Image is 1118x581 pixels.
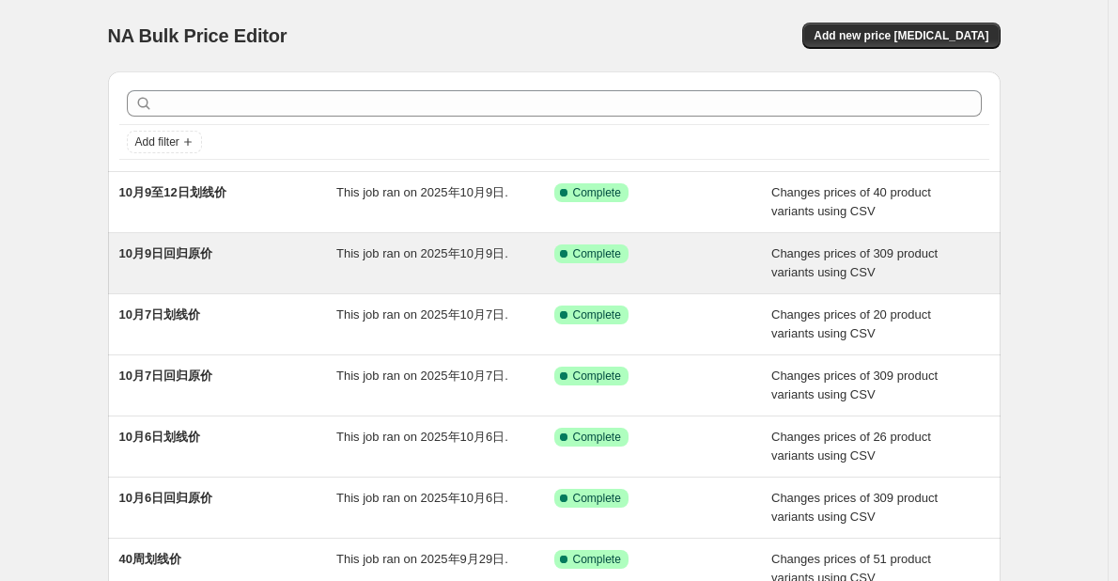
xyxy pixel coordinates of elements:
[336,369,508,383] span: This job ran on 2025年10月7日.
[771,430,931,463] span: Changes prices of 26 product variants using CSV
[802,23,1000,49] button: Add new price [MEDICAL_DATA]
[814,28,988,43] span: Add new price [MEDICAL_DATA]
[771,185,931,218] span: Changes prices of 40 product variants using CSV
[336,552,508,566] span: This job ran on 2025年9月29日.
[119,491,213,505] span: 10月6日回归原价
[119,246,213,260] span: 10月9日回归原价
[336,491,508,505] span: This job ran on 2025年10月6日.
[573,246,621,261] span: Complete
[771,491,938,524] span: Changes prices of 309 product variants using CSV
[771,369,938,401] span: Changes prices of 309 product variants using CSV
[119,185,226,199] span: 10月9至12日划线价
[771,246,938,279] span: Changes prices of 309 product variants using CSV
[573,369,621,384] span: Complete
[127,131,202,153] button: Add filter
[336,307,508,322] span: This job ran on 2025年10月7日.
[573,307,621,322] span: Complete
[108,25,287,46] span: NA Bulk Price Editor
[573,491,621,506] span: Complete
[119,552,181,566] span: 40周划线价
[573,552,621,567] span: Complete
[336,185,508,199] span: This job ran on 2025年10月9日.
[336,246,508,260] span: This job ran on 2025年10月9日.
[135,134,179,149] span: Add filter
[119,369,213,383] span: 10月7日回归原价
[119,307,201,322] span: 10月7日划线价
[573,430,621,445] span: Complete
[573,185,621,200] span: Complete
[119,430,201,444] span: 10月6日划线价
[336,430,508,444] span: This job ran on 2025年10月6日.
[771,307,931,340] span: Changes prices of 20 product variants using CSV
